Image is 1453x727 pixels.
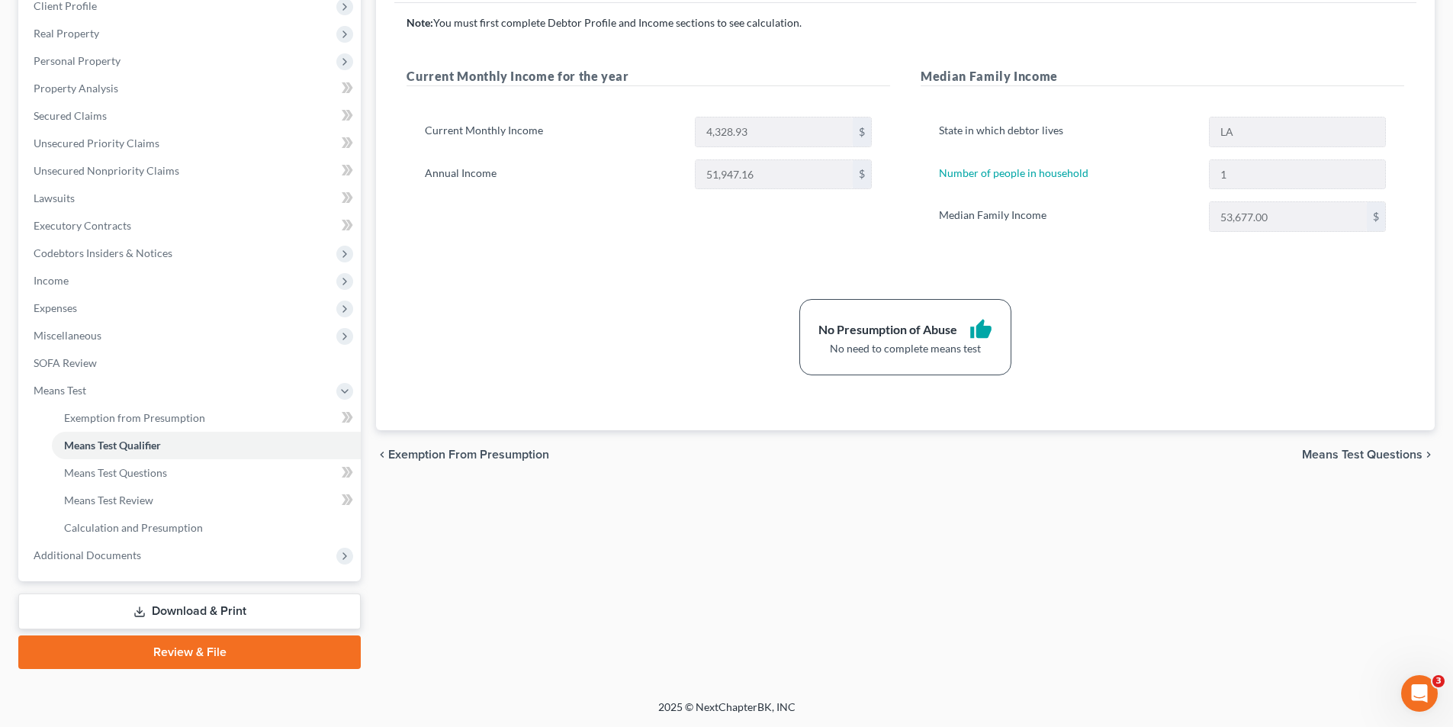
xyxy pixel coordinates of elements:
span: Exemption from Presumption [64,411,205,424]
input: 0.00 [1210,202,1367,231]
i: chevron_right [1422,449,1435,461]
input: State [1210,117,1385,146]
button: Means Test Questions chevron_right [1302,449,1435,461]
span: Exemption from Presumption [388,449,549,461]
span: Unsecured Nonpriority Claims [34,164,179,177]
span: Miscellaneous [34,329,101,342]
span: 3 [1432,675,1445,687]
a: Unsecured Nonpriority Claims [21,157,361,185]
span: Real Property [34,27,99,40]
div: 2025 © NextChapterBK, INC [292,700,1162,727]
a: Lawsuits [21,185,361,212]
div: No need to complete means test [818,341,992,356]
span: Personal Property [34,54,121,67]
div: $ [853,160,871,189]
div: $ [853,117,871,146]
a: Means Test Qualifier [52,432,361,459]
label: Current Monthly Income [417,117,686,147]
input: 0.00 [696,160,853,189]
a: Review & File [18,635,361,669]
strong: Note: [407,16,433,29]
span: Means Test Questions [1302,449,1422,461]
a: Number of people in household [939,166,1088,179]
label: Median Family Income [931,201,1201,232]
a: Download & Print [18,594,361,629]
span: Executory Contracts [34,219,131,232]
span: Means Test Questions [64,466,167,479]
span: Property Analysis [34,82,118,95]
a: Calculation and Presumption [52,514,361,542]
span: Codebtors Insiders & Notices [34,246,172,259]
a: Means Test Review [52,487,361,514]
span: Lawsuits [34,191,75,204]
a: Property Analysis [21,75,361,102]
span: Means Test [34,384,86,397]
span: SOFA Review [34,356,97,369]
label: Annual Income [417,159,686,190]
span: Means Test Qualifier [64,439,161,452]
a: Unsecured Priority Claims [21,130,361,157]
span: Calculation and Presumption [64,521,203,534]
a: Means Test Questions [52,459,361,487]
div: $ [1367,202,1385,231]
i: thumb_up [969,318,992,341]
div: No Presumption of Abuse [818,321,957,339]
a: Exemption from Presumption [52,404,361,432]
a: SOFA Review [21,349,361,377]
span: Secured Claims [34,109,107,122]
h5: Current Monthly Income for the year [407,67,890,86]
span: Income [34,274,69,287]
iframe: Intercom live chat [1401,675,1438,712]
span: Expenses [34,301,77,314]
a: Secured Claims [21,102,361,130]
label: State in which debtor lives [931,117,1201,147]
h5: Median Family Income [921,67,1404,86]
a: Executory Contracts [21,212,361,240]
input: -- [1210,160,1385,189]
i: chevron_left [376,449,388,461]
input: 0.00 [696,117,853,146]
span: Unsecured Priority Claims [34,137,159,150]
button: chevron_left Exemption from Presumption [376,449,549,461]
span: Additional Documents [34,548,141,561]
span: Means Test Review [64,494,153,507]
p: You must first complete Debtor Profile and Income sections to see calculation. [407,15,1404,31]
